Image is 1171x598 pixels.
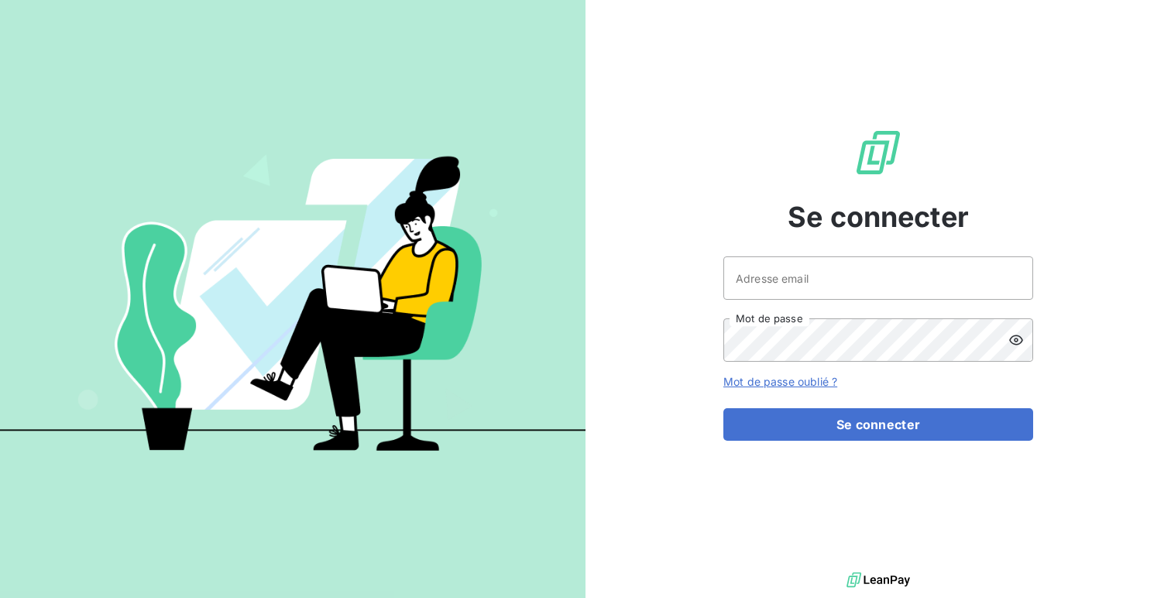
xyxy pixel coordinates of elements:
img: Logo LeanPay [853,128,903,177]
button: Se connecter [723,408,1033,441]
a: Mot de passe oublié ? [723,375,837,388]
img: logo [846,569,910,592]
span: Se connecter [788,196,969,238]
input: placeholder [723,256,1033,300]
